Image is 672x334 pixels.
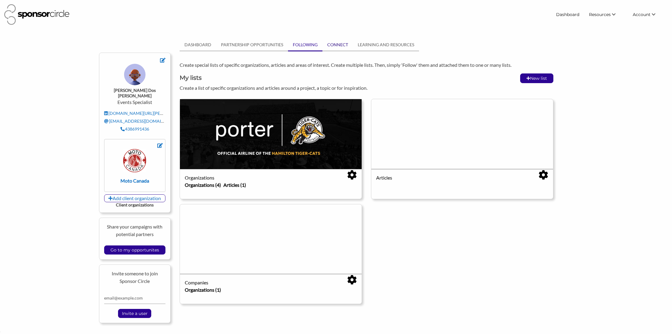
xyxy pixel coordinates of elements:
[119,309,151,318] input: Invite a user
[180,99,362,169] img: qhb64irrbs0sxljv9ndb.jpg
[551,9,584,20] a: Dashboard
[180,73,458,82] h2: My lists
[520,74,553,83] p: New list
[185,279,357,286] div: Companies
[104,194,165,202] a: Add client organization
[180,85,367,91] span: Create a list of specific organizations and articles around a project, a topic or for inspiration.
[288,39,322,50] a: FOLLOWING
[104,270,165,285] p: Invite someone to join Sponsor Circle
[124,64,146,85] img: ToyFaces_Colored_BG_8_cw6kwm
[112,149,158,183] a: Moto Canada
[376,174,548,181] div: Articles
[633,12,651,17] span: Account
[116,202,154,207] strong: Client organizations
[104,223,165,238] p: Share your campaigns with potential partners
[4,4,69,25] img: Sponsor Circle Logo
[123,149,146,172] img: yp66v0sasgcapjckc3yt
[107,246,162,254] input: Go to my opportunites
[104,64,165,134] div: Events Specialist
[353,39,419,50] a: LEARNING AND RESOURCES
[104,292,165,304] input: email@example.com
[322,39,353,50] a: CONNECT
[114,88,156,98] strong: [PERSON_NAME] Dos [PERSON_NAME]
[589,12,611,17] span: Resources
[185,174,357,181] div: Organizations
[180,61,573,69] p: Create special lists of specific organizations, articles and areas of interest. Create multiple l...
[185,182,221,188] strong: Organizations (4)
[584,9,628,20] li: Resources
[104,118,180,124] a: [EMAIL_ADDRESS][DOMAIN_NAME]
[180,39,216,50] a: DASHBOARD
[216,39,288,50] a: PARTNERSHIP OPPORTUNITIES
[120,178,149,183] strong: Moto Canada
[628,9,668,20] li: Account
[185,287,221,293] strong: Organizations (1)
[120,126,149,131] a: 4386991436
[223,182,246,188] strong: Articles (1)
[104,111,221,116] a: [DOMAIN_NAME][URL][PERSON_NAME][PERSON_NAME]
